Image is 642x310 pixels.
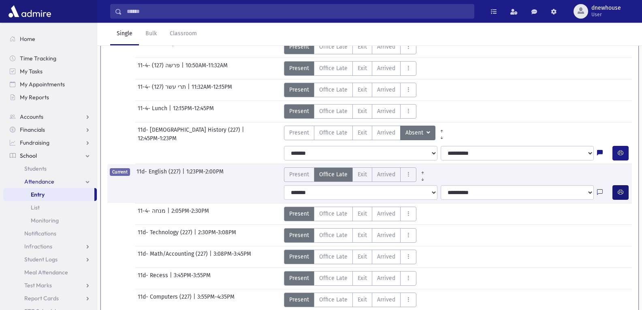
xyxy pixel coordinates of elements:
span: 11d- English (227) [137,167,182,182]
div: AttTypes [284,167,429,182]
span: Office Late [319,231,348,239]
span: | [194,228,198,243]
span: Exit [358,274,367,282]
span: Fundraising [20,139,49,146]
span: Present [289,252,309,261]
a: Monitoring [3,214,97,227]
span: Arrived [377,43,395,51]
span: School [20,152,37,159]
span: Office Late [319,64,348,73]
span: 11-4- Recess [138,40,172,54]
span: 3:45PM-3:55PM [174,271,211,286]
span: Students [24,165,47,172]
div: AttTypes [284,126,448,140]
span: 1:23PM-2:00PM [186,167,224,182]
a: My Reports [3,91,97,104]
div: AttTypes [284,104,416,119]
span: Office Late [319,86,348,94]
span: Meal Attendance [24,269,68,276]
span: | [193,293,197,307]
span: Student Logs [24,256,58,263]
span: | [242,126,246,134]
a: Attendance [3,175,97,188]
a: List [3,201,97,214]
span: Entry [31,191,45,198]
a: All Prior [416,167,429,174]
span: | [169,104,173,119]
span: 12:45PM-1:23PM [138,134,177,143]
span: Test Marks [24,282,52,289]
span: Present [289,86,309,94]
span: Arrived [377,231,395,239]
span: 2:30PM-3:08PM [198,228,236,243]
span: Arrived [377,170,395,179]
span: 11-4- תרי עשר (127) [138,83,188,97]
span: Exit [358,107,367,115]
span: Home [20,35,35,43]
span: 11-4- Lunch [138,104,169,119]
span: | [188,83,192,97]
a: Classroom [163,23,203,45]
a: Financials [3,123,97,136]
span: Time Tracking [20,55,56,62]
span: 11d- Technology (227) [138,228,194,243]
span: Office Late [319,210,348,218]
div: AttTypes [284,293,416,307]
span: 11d- Computers (227) [138,293,193,307]
span: Arrived [377,252,395,261]
a: Fundraising [3,136,97,149]
span: 11-4- מנחה [138,207,167,221]
span: List [31,204,40,211]
span: Office Late [319,128,348,137]
span: Exit [358,252,367,261]
span: Office Late [319,274,348,282]
span: | [181,61,186,76]
span: User [591,11,621,18]
span: My Appointments [20,81,65,88]
span: dnewhouse [591,5,621,11]
a: Students [3,162,97,175]
span: Exit [358,210,367,218]
span: | [167,207,171,221]
a: My Tasks [3,65,97,78]
span: Arrived [377,128,395,137]
a: Bulk [139,23,163,45]
span: 3:55PM-4:35PM [197,293,235,307]
span: 12:15PM-12:45PM [173,104,214,119]
a: Report Cards [3,292,97,305]
a: Accounts [3,110,97,123]
a: School [3,149,97,162]
span: Arrived [377,86,395,94]
a: Test Marks [3,279,97,292]
span: | [172,40,176,54]
span: Present [289,107,309,115]
button: Absent [400,126,435,140]
a: Notifications [3,227,97,240]
span: Present [289,295,309,304]
span: | [182,167,186,182]
span: Exit [358,170,367,179]
span: Attendance [24,178,54,185]
img: AdmirePro [6,3,53,19]
span: Office Late [319,43,348,51]
span: 11d- [DEMOGRAPHIC_DATA] History (227) [138,126,242,134]
span: Arrived [377,107,395,115]
span: 3:08PM-3:45PM [213,250,251,264]
span: | [209,250,213,264]
span: My Tasks [20,68,43,75]
span: 10:35AM-10:50AM [176,40,219,54]
span: Present [289,43,309,51]
div: AttTypes [284,61,416,76]
a: Home [3,32,97,45]
span: Exit [358,64,367,73]
span: Financials [20,126,45,133]
span: Office Late [319,170,348,179]
span: Office Late [319,252,348,261]
input: Search [122,4,474,19]
span: | [170,271,174,286]
span: Report Cards [24,295,59,302]
span: Present [289,274,309,282]
span: Present [289,64,309,73]
span: Arrived [377,210,395,218]
span: Arrived [377,64,395,73]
